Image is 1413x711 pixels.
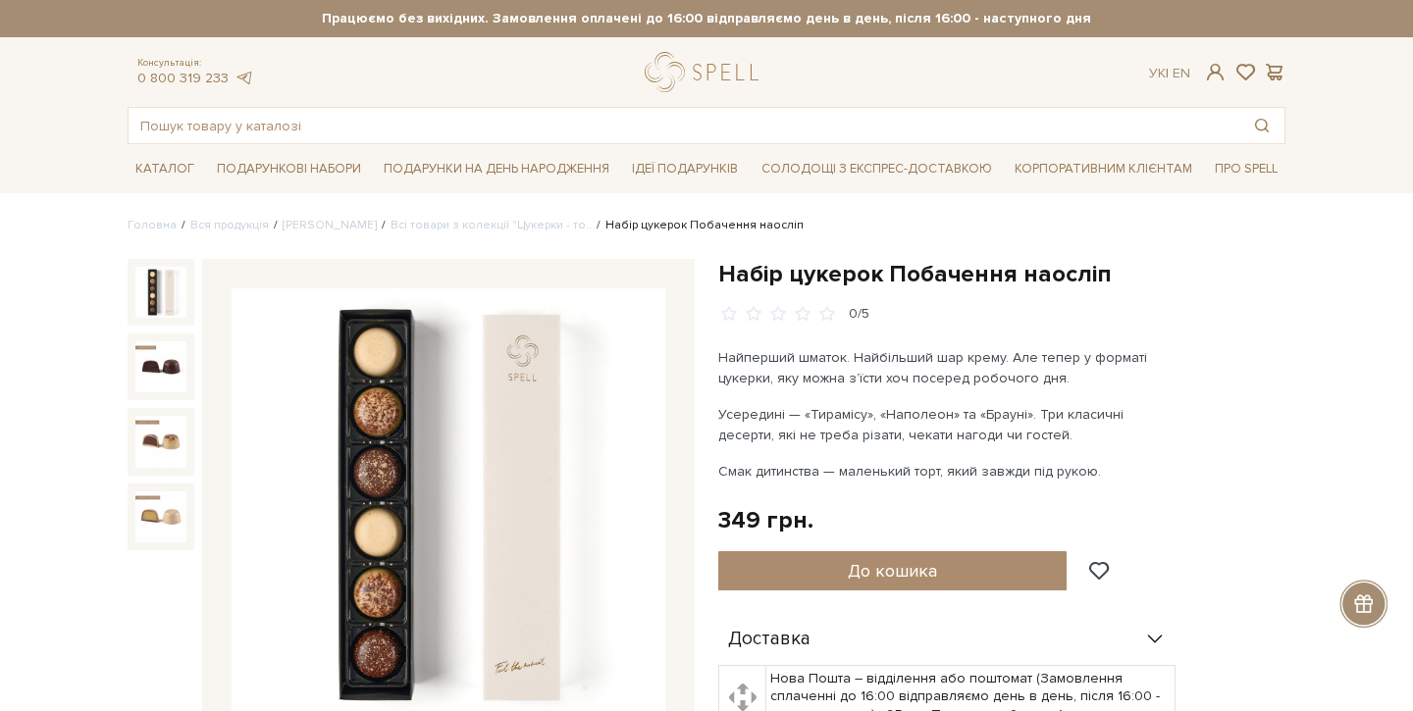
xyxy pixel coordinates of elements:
[1239,108,1284,143] button: Пошук товару у каталозі
[128,154,202,184] a: Каталог
[135,267,186,318] img: Набір цукерок Побачення наосліп
[376,154,617,184] a: Подарунки на День народження
[128,10,1285,27] strong: Працюємо без вихідних. Замовлення оплачені до 16:00 відправляємо день в день, після 16:00 - насту...
[754,152,1000,185] a: Солодощі з експрес-доставкою
[135,416,186,467] img: Набір цукерок Побачення наосліп
[848,560,937,582] span: До кошика
[718,347,1178,388] p: Найперший шматок. Найбільший шар крему. Але тепер у форматі цукерки, яку можна з’їсти хоч посеред...
[1173,65,1190,81] a: En
[1166,65,1169,81] span: |
[718,259,1285,289] h1: Набір цукерок Побачення наосліп
[592,217,804,234] li: Набір цукерок Побачення наосліп
[718,461,1178,482] p: Смак дитинства — маленький торт, який завжди під рукою.
[1007,154,1200,184] a: Корпоративним клієнтам
[718,551,1067,590] button: До кошика
[135,341,186,392] img: Набір цукерок Побачення наосліп
[283,218,377,232] a: [PERSON_NAME]
[1149,65,1190,82] div: Ук
[129,108,1239,143] input: Пошук товару у каталозі
[391,218,592,232] a: Всі товари з колекції "Цукерки - то..
[137,57,253,70] span: Консультація:
[718,505,813,535] div: 349 грн.
[728,631,811,648] span: Доставка
[624,154,746,184] a: Ідеї подарунків
[849,305,869,324] div: 0/5
[1207,154,1285,184] a: Про Spell
[209,154,369,184] a: Подарункові набори
[190,218,269,232] a: Вся продукція
[135,491,186,542] img: Набір цукерок Побачення наосліп
[718,404,1178,445] p: Усередині — «Тирамісу», «Наполеон» та «Брауні». Три класичні десерти, які не треба різати, чекати...
[234,70,253,86] a: telegram
[137,70,229,86] a: 0 800 319 233
[645,52,767,92] a: logo
[128,218,177,232] a: Головна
